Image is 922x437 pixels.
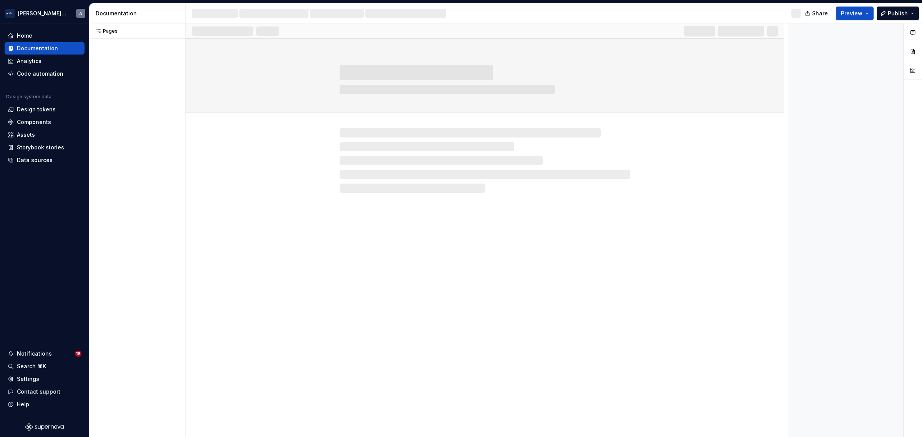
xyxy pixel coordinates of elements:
div: Documentation [96,10,182,17]
div: Storybook stories [17,144,64,151]
div: Home [17,32,32,40]
button: Publish [877,7,919,20]
div: Design tokens [17,106,56,113]
button: Preview [836,7,874,20]
a: Design tokens [5,103,85,116]
span: Share [812,10,828,17]
a: Settings [5,373,85,385]
div: Notifications [17,350,52,358]
div: [PERSON_NAME] Airlines [18,10,67,17]
span: Publish [888,10,908,17]
img: f0306bc8-3074-41fb-b11c-7d2e8671d5eb.png [5,9,15,18]
a: Documentation [5,42,85,55]
button: Notifications18 [5,348,85,360]
button: Contact support [5,386,85,398]
a: Components [5,116,85,128]
a: Storybook stories [5,141,85,154]
a: Code automation [5,68,85,80]
a: Assets [5,129,85,141]
div: Pages [92,28,118,34]
div: Components [17,118,51,126]
div: Help [17,401,29,408]
a: Analytics [5,55,85,67]
div: A [79,10,82,17]
div: Data sources [17,156,53,164]
div: Design system data [6,94,51,100]
div: Search ⌘K [17,363,46,370]
a: Data sources [5,154,85,166]
div: Documentation [17,45,58,52]
button: [PERSON_NAME] AirlinesA [2,5,88,22]
div: Settings [17,375,39,383]
div: Analytics [17,57,41,65]
div: Assets [17,131,35,139]
a: Home [5,30,85,42]
button: Search ⌘K [5,360,85,372]
div: Code automation [17,70,63,78]
button: Help [5,398,85,411]
svg: Supernova Logo [25,423,64,431]
span: Preview [841,10,862,17]
span: 18 [75,351,81,357]
button: Share [801,7,833,20]
div: Contact support [17,388,60,396]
